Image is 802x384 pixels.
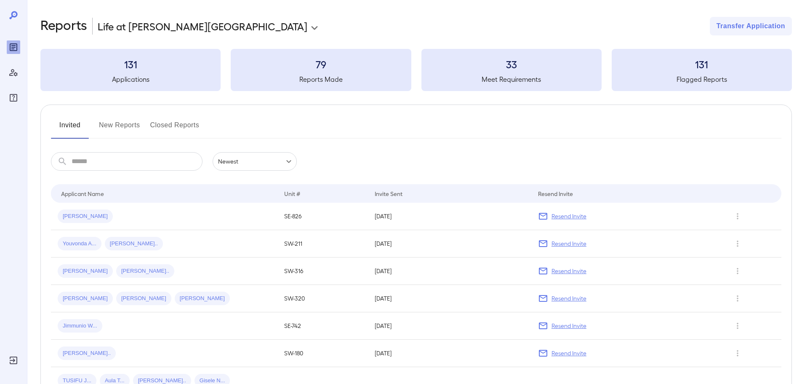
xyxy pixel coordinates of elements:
[99,118,140,139] button: New Reports
[731,292,744,305] button: Row Actions
[7,66,20,79] div: Manage Users
[731,237,744,250] button: Row Actions
[368,285,531,312] td: [DATE]
[552,349,586,357] p: Resend Invite
[421,57,602,71] h3: 33
[552,212,586,220] p: Resend Invite
[277,312,368,340] td: SE-742
[731,319,744,333] button: Row Actions
[368,258,531,285] td: [DATE]
[58,322,102,330] span: Jimmunio W...
[175,295,230,303] span: [PERSON_NAME]
[150,118,200,139] button: Closed Reports
[368,203,531,230] td: [DATE]
[612,57,792,71] h3: 131
[277,258,368,285] td: SW-316
[58,267,113,275] span: [PERSON_NAME]
[51,118,89,139] button: Invited
[731,346,744,360] button: Row Actions
[98,19,307,33] p: Life at [PERSON_NAME][GEOGRAPHIC_DATA]
[40,57,221,71] h3: 131
[538,188,573,199] div: Resend Invite
[421,74,602,84] h5: Meet Requirements
[105,240,163,248] span: [PERSON_NAME]..
[40,17,87,35] h2: Reports
[40,49,792,91] summary: 131Applications79Reports Made33Meet Requirements131Flagged Reports
[40,74,221,84] h5: Applications
[231,57,411,71] h3: 79
[731,209,744,223] button: Row Actions
[368,312,531,340] td: [DATE]
[284,188,300,199] div: Unit #
[7,354,20,367] div: Log Out
[552,322,586,330] p: Resend Invite
[231,74,411,84] h5: Reports Made
[368,230,531,258] td: [DATE]
[7,40,20,54] div: Reports
[277,285,368,312] td: SW-320
[58,212,113,220] span: [PERSON_NAME]
[61,188,104,199] div: Applicant Name
[58,295,113,303] span: [PERSON_NAME]
[277,340,368,367] td: SW-180
[116,295,171,303] span: [PERSON_NAME]
[552,294,586,303] p: Resend Invite
[710,17,792,35] button: Transfer Application
[7,91,20,105] div: FAQ
[277,203,368,230] td: SE-826
[116,267,174,275] span: [PERSON_NAME]..
[277,230,368,258] td: SW-211
[213,152,297,171] div: Newest
[58,240,101,248] span: Youvonda A...
[368,340,531,367] td: [DATE]
[612,74,792,84] h5: Flagged Reports
[552,239,586,248] p: Resend Invite
[552,267,586,275] p: Resend Invite
[731,264,744,278] button: Row Actions
[375,188,402,199] div: Invite Sent
[58,349,116,357] span: [PERSON_NAME]..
